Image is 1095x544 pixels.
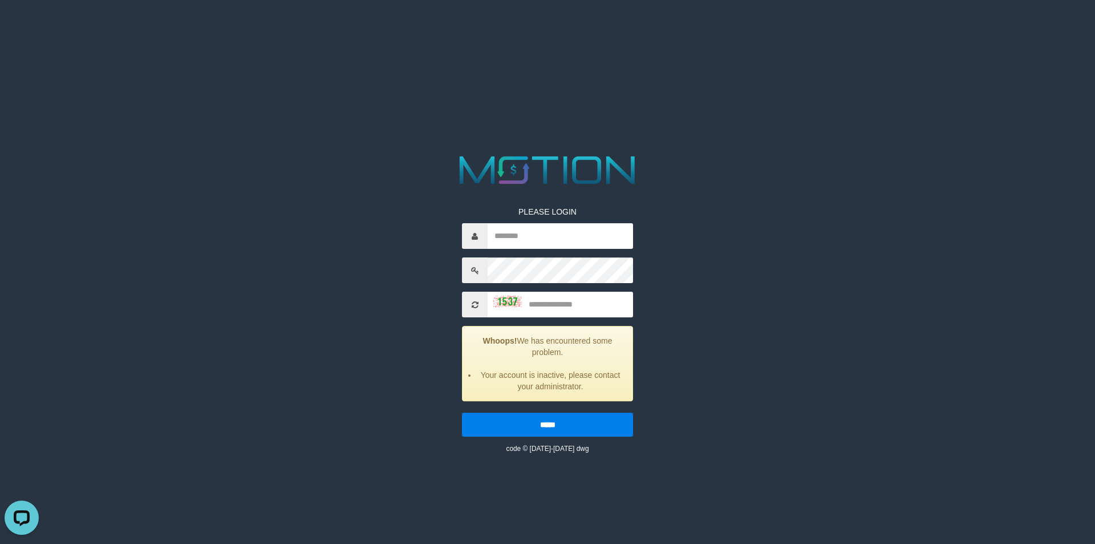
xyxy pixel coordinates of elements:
[5,5,39,39] button: Open LiveChat chat widget
[452,151,643,189] img: MOTION_logo.png
[462,326,633,401] div: We has encountered some problem.
[477,369,624,392] li: Your account is inactive, please contact your administrator.
[493,296,522,307] img: captcha
[462,206,633,217] p: PLEASE LOGIN
[506,445,589,453] small: code © [DATE]-[DATE] dwg
[483,336,517,345] strong: Whoops!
